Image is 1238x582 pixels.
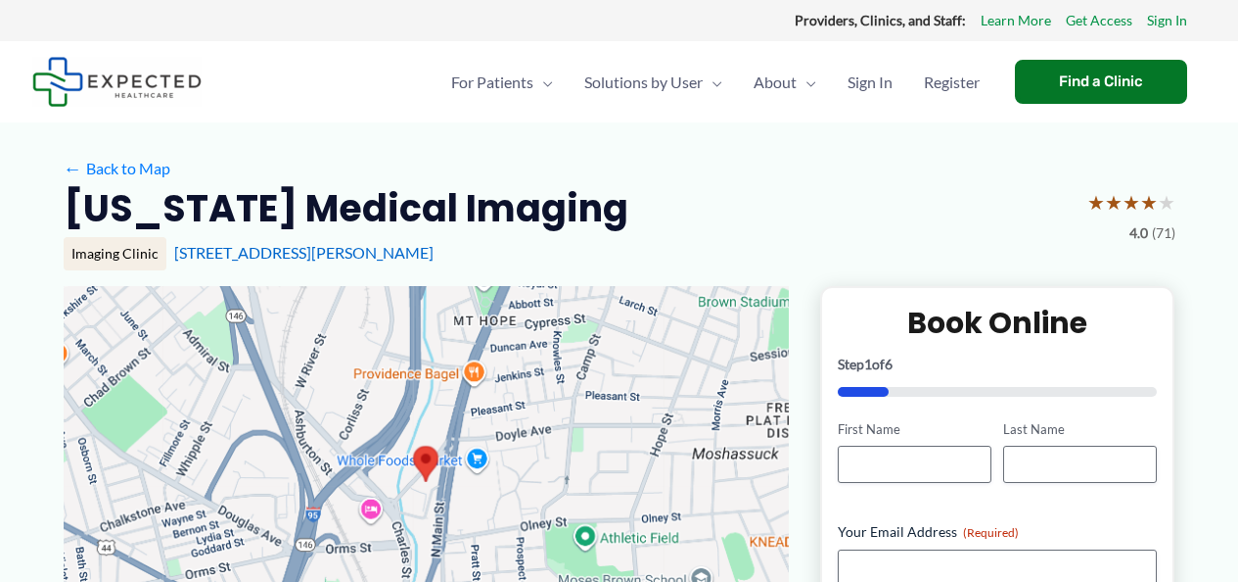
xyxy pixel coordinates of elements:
[32,57,202,107] img: Expected Healthcare Logo - side, dark font, small
[64,154,170,183] a: ←Back to Map
[1087,184,1105,220] span: ★
[1066,8,1132,33] a: Get Access
[838,522,1158,542] label: Your Email Address
[64,237,166,270] div: Imaging Clinic
[64,159,82,177] span: ←
[738,48,832,117] a: AboutMenu Toggle
[436,48,569,117] a: For PatientsMenu Toggle
[64,184,628,232] h2: [US_STATE] Medical Imaging
[832,48,908,117] a: Sign In
[838,358,1158,371] p: Step of
[1140,184,1158,220] span: ★
[848,48,893,117] span: Sign In
[838,420,991,439] label: First Name
[569,48,738,117] a: Solutions by UserMenu Toggle
[1129,220,1148,246] span: 4.0
[451,48,533,117] span: For Patients
[864,356,872,372] span: 1
[963,525,1019,540] span: (Required)
[1152,220,1175,246] span: (71)
[924,48,980,117] span: Register
[795,12,966,28] strong: Providers, Clinics, and Staff:
[1105,184,1123,220] span: ★
[1147,8,1187,33] a: Sign In
[797,48,816,117] span: Menu Toggle
[885,356,893,372] span: 6
[1158,184,1175,220] span: ★
[754,48,797,117] span: About
[174,243,434,262] a: [STREET_ADDRESS][PERSON_NAME]
[908,48,995,117] a: Register
[703,48,722,117] span: Menu Toggle
[1003,420,1157,439] label: Last Name
[838,304,1158,342] h2: Book Online
[584,48,703,117] span: Solutions by User
[1123,184,1140,220] span: ★
[981,8,1051,33] a: Learn More
[533,48,553,117] span: Menu Toggle
[1015,60,1187,104] a: Find a Clinic
[436,48,995,117] nav: Primary Site Navigation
